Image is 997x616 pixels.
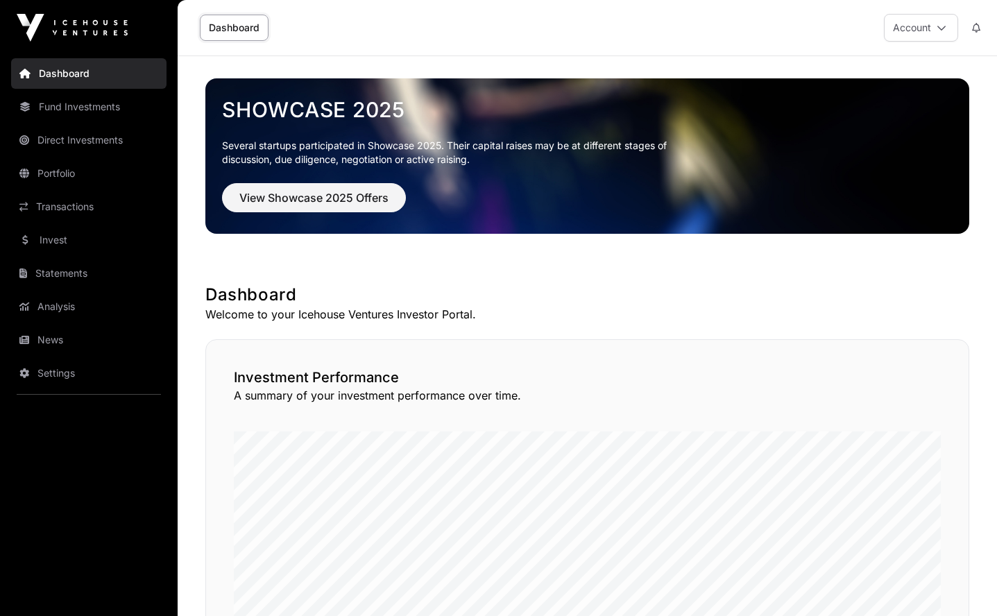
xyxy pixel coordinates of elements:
h1: Dashboard [205,284,969,306]
p: Several startups participated in Showcase 2025. Their capital raises may be at different stages o... [222,139,688,166]
a: News [11,325,167,355]
a: Statements [11,258,167,289]
a: Showcase 2025 [222,97,953,122]
a: Analysis [11,291,167,322]
a: Dashboard [11,58,167,89]
iframe: Chat Widget [928,549,997,616]
a: Invest [11,225,167,255]
a: Direct Investments [11,125,167,155]
h2: Investment Performance [234,368,941,387]
a: Settings [11,358,167,388]
a: View Showcase 2025 Offers [222,197,406,211]
a: Dashboard [200,15,269,41]
img: Icehouse Ventures Logo [17,14,128,42]
a: Portfolio [11,158,167,189]
button: Account [884,14,958,42]
span: View Showcase 2025 Offers [239,189,389,206]
p: A summary of your investment performance over time. [234,387,941,404]
p: Welcome to your Icehouse Ventures Investor Portal. [205,306,969,323]
a: Transactions [11,191,167,222]
button: View Showcase 2025 Offers [222,183,406,212]
a: Fund Investments [11,92,167,122]
img: Showcase 2025 [205,78,969,234]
